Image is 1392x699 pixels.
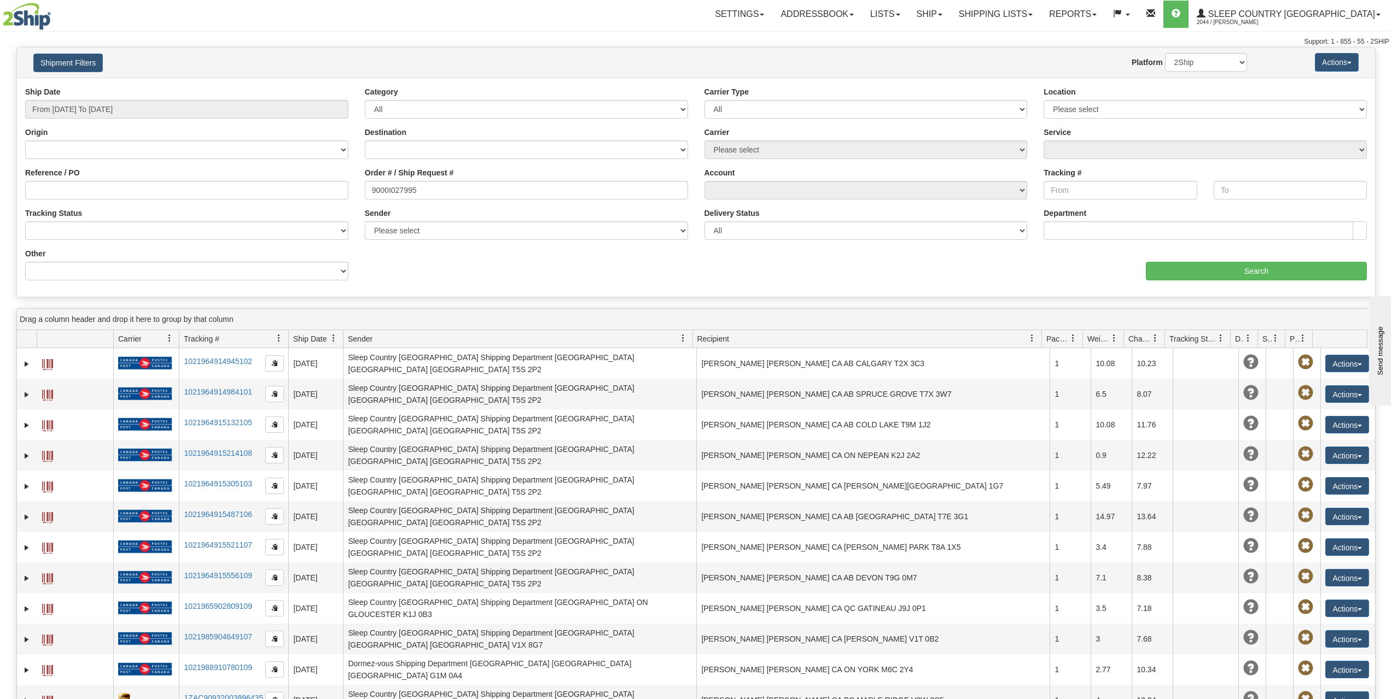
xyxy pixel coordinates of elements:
[1298,447,1313,462] span: Pickup Not Assigned
[288,471,343,501] td: [DATE]
[42,477,53,494] a: Label
[8,9,101,17] div: Send message
[17,309,1375,330] div: grid grouping header
[1050,440,1091,471] td: 1
[42,538,53,555] a: Label
[1044,86,1075,97] label: Location
[1325,630,1369,648] button: Actions
[1128,333,1151,344] span: Charge
[25,167,80,178] label: Reference / PO
[1044,127,1071,138] label: Service
[1132,409,1173,440] td: 11.76
[184,571,252,580] a: 1021964915556109
[1044,181,1197,199] input: From
[1205,9,1375,19] span: Sleep Country [GEOGRAPHIC_DATA]
[25,208,82,219] label: Tracking Status
[21,542,32,553] a: Expand
[118,571,172,584] img: 20 - Canada Post
[1091,440,1132,471] td: 0.9
[343,624,696,654] td: Sleep Country [GEOGRAPHIC_DATA] Shipping Department [GEOGRAPHIC_DATA] [GEOGRAPHIC_DATA] [GEOGRAPH...
[1262,333,1272,344] span: Shipment Issues
[118,448,172,462] img: 20 - Canada Post
[1298,355,1313,370] span: Pickup Not Assigned
[862,1,908,28] a: Lists
[265,478,284,494] button: Copy to clipboard
[21,512,32,522] a: Expand
[1212,329,1230,348] a: Tracking Status filter column settings
[1091,501,1132,532] td: 14.97
[696,348,1050,379] td: [PERSON_NAME] [PERSON_NAME] CA AB CALGARY T2X 3C3
[324,329,343,348] a: Ship Date filter column settings
[1132,654,1173,685] td: 10.34
[118,387,172,401] img: 20 - Canada Post
[696,501,1050,532] td: [PERSON_NAME] [PERSON_NAME] CA AB [GEOGRAPHIC_DATA] T7E 3G1
[184,479,252,488] a: 1021964915305103
[1050,532,1091,562] td: 1
[1298,569,1313,584] span: Pickup Not Assigned
[951,1,1041,28] a: Shipping lists
[343,379,696,409] td: Sleep Country [GEOGRAPHIC_DATA] Shipping Department [GEOGRAPHIC_DATA] [GEOGRAPHIC_DATA] [GEOGRAPH...
[1235,333,1244,344] span: Delivery Status
[696,471,1050,501] td: [PERSON_NAME] [PERSON_NAME] CA [PERSON_NAME][GEOGRAPHIC_DATA] 1G7
[1044,208,1086,219] label: Department
[707,1,772,28] a: Settings
[265,447,284,463] button: Copy to clipboard
[184,510,252,519] a: 1021964915487106
[696,624,1050,654] td: [PERSON_NAME] [PERSON_NAME] CA [PERSON_NAME] V1T 0B2
[288,379,343,409] td: [DATE]
[1091,471,1132,501] td: 5.49
[25,248,45,259] label: Other
[265,508,284,525] button: Copy to clipboard
[1325,538,1369,556] button: Actions
[772,1,862,28] a: Addressbook
[1325,569,1369,586] button: Actions
[1146,262,1367,280] input: Search
[1243,508,1259,523] span: Unknown
[1132,501,1173,532] td: 13.64
[288,562,343,593] td: [DATE]
[1243,538,1259,554] span: Unknown
[118,632,172,645] img: 20 - Canada Post
[184,602,252,610] a: 1021965902809109
[1315,53,1359,72] button: Actions
[265,386,284,402] button: Copy to clipboard
[21,481,32,492] a: Expand
[704,167,735,178] label: Account
[696,593,1050,624] td: [PERSON_NAME] [PERSON_NAME] CA QC GATINEAU J9J 0P1
[160,329,179,348] a: Carrier filter column settings
[184,357,252,366] a: 1021964914945102
[343,501,696,532] td: Sleep Country [GEOGRAPHIC_DATA] Shipping Department [GEOGRAPHIC_DATA] [GEOGRAPHIC_DATA] [GEOGRAPH...
[21,389,32,400] a: Expand
[696,532,1050,562] td: [PERSON_NAME] [PERSON_NAME] CA [PERSON_NAME] PARK T8A 1X5
[1243,416,1259,431] span: Unknown
[42,568,53,586] a: Label
[288,501,343,532] td: [DATE]
[1041,1,1105,28] a: Reports
[1298,508,1313,523] span: Pickup Not Assigned
[21,573,32,584] a: Expand
[1050,654,1091,685] td: 1
[265,569,284,586] button: Copy to clipboard
[1132,593,1173,624] td: 7.18
[1064,329,1082,348] a: Packages filter column settings
[1325,385,1369,403] button: Actions
[1091,654,1132,685] td: 2.77
[21,665,32,675] a: Expand
[343,348,696,379] td: Sleep Country [GEOGRAPHIC_DATA] Shipping Department [GEOGRAPHIC_DATA] [GEOGRAPHIC_DATA] [GEOGRAPH...
[270,329,288,348] a: Tracking # filter column settings
[1091,532,1132,562] td: 3.4
[1050,593,1091,624] td: 1
[21,359,32,369] a: Expand
[42,599,53,616] a: Label
[697,333,729,344] span: Recipient
[1325,416,1369,433] button: Actions
[674,329,692,348] a: Sender filter column settings
[25,127,48,138] label: Origin
[1243,355,1259,370] span: Unknown
[1325,661,1369,678] button: Actions
[1132,471,1173,501] td: 7.97
[1243,477,1259,492] span: Unknown
[1050,348,1091,379] td: 1
[1243,630,1259,645] span: Unknown
[1290,333,1299,344] span: Pickup Status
